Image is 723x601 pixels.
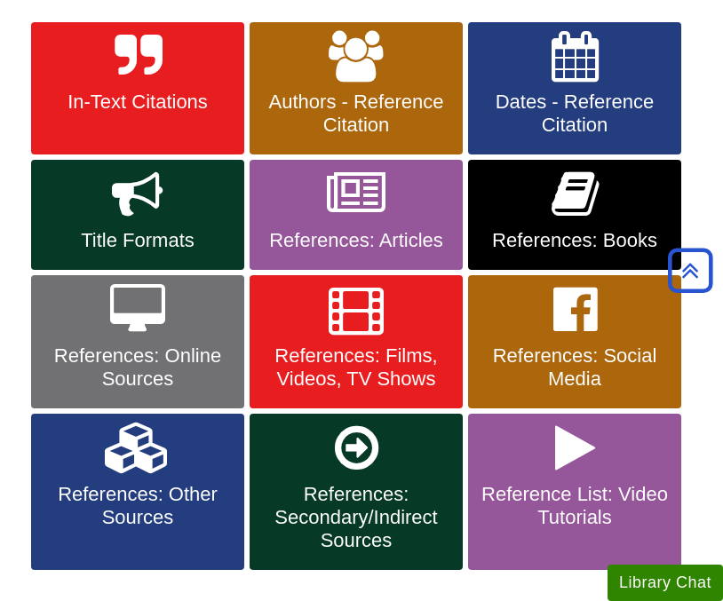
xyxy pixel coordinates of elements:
[468,22,681,155] a: Dates - Reference Citation
[468,414,681,570] a: Reference List: Video Tutorials
[481,229,668,252] span: References: Books
[468,275,681,408] a: References: Social Media
[250,275,463,408] a: References: Films, Videos, TV Shows
[31,22,244,155] a: In-Text Citations
[44,344,231,391] span: References: Online Sources
[44,91,231,114] span: In-Text Citations
[481,91,668,137] span: Dates - Reference Citation
[608,565,723,601] button: Library Chat
[481,483,668,529] span: Reference List: Video Tutorials
[31,160,244,270] a: Title Formats
[263,344,449,391] span: References: Films, Videos, TV Shows
[250,160,463,270] a: References: Articles
[468,160,681,270] a: References: Books
[263,229,449,252] span: References: Articles
[662,258,719,282] a: Back to Top
[250,22,463,155] a: Authors - Reference Citation
[263,483,449,552] span: References: Secondary/Indirect Sources
[263,91,449,137] span: Authors - Reference Citation
[44,229,231,252] span: Title Formats
[481,344,668,391] span: References: Social Media
[44,483,231,529] span: References: Other Sources
[31,275,244,408] a: References: Online Sources
[31,414,244,570] a: References: Other Sources
[250,414,463,570] a: References: Secondary/Indirect Sources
